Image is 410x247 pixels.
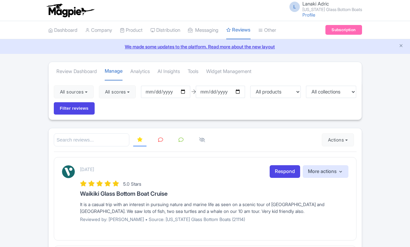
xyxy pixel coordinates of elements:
[45,3,95,18] img: logo-ab69f6fb50320c5b225c76a69d11143b.png
[322,133,354,146] button: Actions
[48,21,77,39] a: Dashboard
[206,63,252,80] a: Widget Management
[80,191,348,197] h3: Waikiki Glass Bottom Boat Cruise
[325,25,362,35] a: Subscription
[120,21,143,39] a: Product
[62,165,75,178] img: Viator Logo
[302,7,362,12] small: [US_STATE] Glass Bottom Boats
[80,201,348,215] div: It is a casual trip with an interest in pursuing nature and marine life as seen on a scenic tour ...
[289,2,300,12] span: L
[99,85,136,98] button: All scores
[80,166,94,173] p: [DATE]
[150,21,180,39] a: Distribution
[188,21,218,39] a: Messaging
[123,181,141,187] span: 5.0 Stars
[56,63,97,80] a: Review Dashboard
[80,216,348,223] p: Reviewed by: [PERSON_NAME] • Source: [US_STATE] Glass Bottom Boats (21114)
[130,63,150,80] a: Analytics
[85,21,112,39] a: Company
[302,12,315,18] a: Profile
[258,21,276,39] a: Other
[158,63,180,80] a: AI Insights
[4,43,406,50] a: We made some updates to the platform. Read more about the new layout
[302,1,329,7] span: Lanaki Adric
[270,165,300,178] a: Respond
[54,133,130,147] input: Search reviews...
[54,85,94,98] button: All sources
[399,43,404,50] button: Close announcement
[188,63,198,80] a: Tools
[54,102,95,115] input: Filter reviews
[286,1,362,12] a: L Lanaki Adric [US_STATE] Glass Bottom Boats
[303,165,348,178] button: More actions
[226,21,251,40] a: Reviews
[105,62,123,81] a: Manage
